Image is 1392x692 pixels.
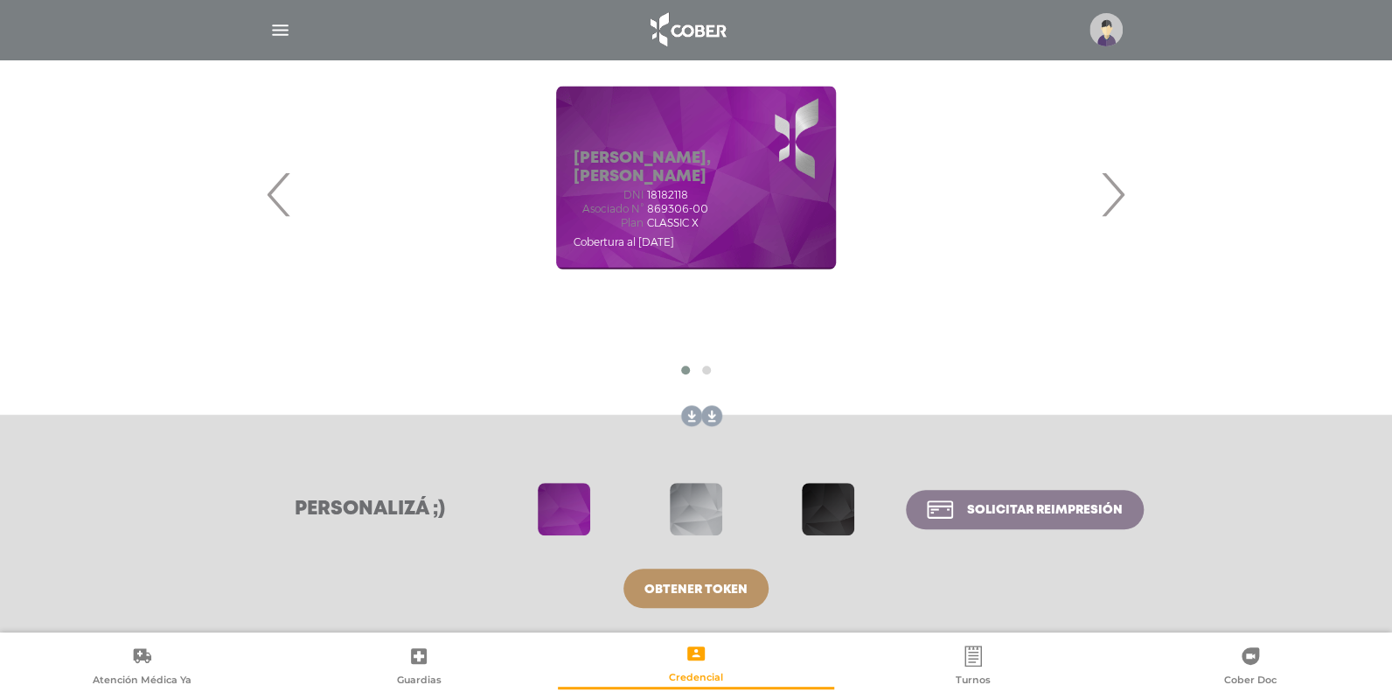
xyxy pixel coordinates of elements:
h5: [PERSON_NAME], [PERSON_NAME] [574,150,818,187]
a: Obtener token [623,569,769,608]
span: Credencial [669,671,723,687]
span: Asociado N° [574,203,644,215]
span: Turnos [956,674,991,689]
img: logo_cober_home-white.png [641,9,733,51]
span: Previous [262,147,296,241]
img: Cober_menu-lines-white.svg [269,19,291,41]
h3: Personalizá ;) [248,498,491,521]
span: Cober Doc [1224,674,1277,689]
a: Credencial [558,642,835,687]
a: Cober Doc [1111,645,1389,689]
a: Solicitar reimpresión [906,490,1144,529]
span: Obtener token [644,584,748,596]
a: Turnos [834,645,1111,689]
span: Guardias [397,674,442,689]
span: 869306-00 [647,203,708,215]
a: Guardias [281,645,558,689]
span: Plan [574,217,644,229]
span: Next [1096,147,1130,241]
span: Cobertura al [DATE] [574,235,674,248]
span: Solicitar reimpresión [967,504,1123,516]
a: Atención Médica Ya [3,645,281,689]
span: Atención Médica Ya [93,674,191,689]
span: CLASSIC X [647,217,699,229]
span: 18182118 [647,189,688,201]
span: DNI [574,189,644,201]
img: profile-placeholder.svg [1089,13,1123,46]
